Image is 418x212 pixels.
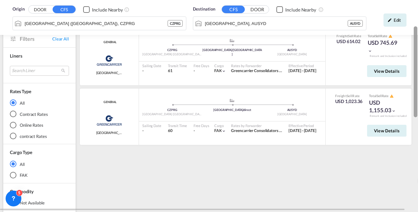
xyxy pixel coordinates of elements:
div: Total Rate [369,93,402,99]
div: 61 [168,68,187,74]
span: Origin [12,6,24,13]
button: CFS [53,6,76,13]
div: 60 [168,128,187,134]
div: - [194,68,195,74]
span: FAK [214,68,222,73]
img: Greencarrier Consolidators [95,112,124,129]
div: [GEOGRAPHIC_DATA] [262,52,322,57]
span: Sell [377,94,382,98]
div: - [194,128,195,134]
span: Commodity [10,189,34,194]
div: Include Nearby [285,7,316,13]
input: Search by Port [25,18,168,28]
div: Rates Type [10,88,31,95]
div: Rates by Forwarder [231,123,282,128]
md-icon: Unchecked: Ignores neighbouring ports when fetching rates.Checked : Includes neighbouring ports w... [318,7,324,12]
md-icon: icon-chevron-down [221,129,226,133]
div: Contract / Rate Agreement / Tariff / Spot Pricing Reference Number: GENERAL [102,40,117,44]
div: Total Rate [368,34,401,39]
div: [GEOGRAPHIC_DATA] [262,112,322,117]
div: CZPRG [168,20,183,27]
span: Hamburg/Singapore [96,70,123,75]
input: Search by Port [205,18,348,28]
button: DOOR [246,6,269,13]
div: AUSYD [262,48,322,52]
div: [GEOGRAPHIC_DATA] ([GEOGRAPHIC_DATA]) [142,52,202,57]
div: - [142,128,161,134]
div: Freight Rate [337,34,361,38]
div: USD 745.69 [368,39,401,55]
div: Freight Rate [335,93,363,98]
md-radio-button: FAK [10,172,69,178]
div: icon-pencilEdit [383,13,406,27]
div: Cargo Type [10,149,32,156]
span: Greencarrier Consolidators ([GEOGRAPHIC_DATA]) [231,128,322,133]
span: [DATE] - [DATE] [289,68,316,73]
md-checkbox: Checkbox No Ink [276,6,316,13]
div: [GEOGRAPHIC_DATA]/direct [202,108,262,112]
div: AUSYD [262,108,322,112]
div: Effective Period [289,63,316,68]
md-icon: icon-alert [388,34,392,38]
div: Transit Time [168,63,187,68]
md-icon: Unchecked: Ignores neighbouring ports when fetching rates.Checked : Includes neighbouring ports w... [124,7,129,12]
md-checkbox: Checkbox No Ink [83,6,123,13]
md-icon: icon-chevron-down [221,69,226,73]
md-icon: icon-pencil [387,18,392,22]
button: CFS [222,6,245,13]
div: Include Nearby [92,7,123,13]
md-radio-button: Online Rates [10,122,69,128]
div: USD 1,155.03 [369,99,402,115]
div: AUSYD [348,20,363,27]
div: Sailing Date [142,123,161,128]
md-radio-button: All [10,161,69,167]
button: View Details [367,125,406,137]
span: Filters [20,35,52,42]
span: Destination [193,6,215,13]
span: [DATE] - [DATE] [289,128,316,133]
span: FAK [214,128,222,133]
span: View Details [374,68,400,74]
span: Clear All [52,36,69,42]
div: USD 614.02 [337,38,361,45]
md-icon: assets/icons/custom/ship-fill.svg [228,99,236,102]
div: Cargo [214,63,226,68]
md-radio-button: All [10,99,69,106]
span: Liners [10,53,22,59]
button: DOOR [29,6,52,13]
img: Greencarrier Consolidators [95,52,124,69]
button: icon-alert [389,93,394,98]
button: icon-alert [388,34,392,39]
div: 01 Oct 2025 - 31 Oct 2025 [289,128,316,134]
div: USD 1,023.36 [335,98,363,105]
md-icon: icon-chevron-down [391,109,396,113]
div: [GEOGRAPHIC_DATA] ([GEOGRAPHIC_DATA]) [142,112,202,117]
md-icon: icon-chevron-down [368,49,372,53]
div: Free Days [194,63,209,68]
div: Contract / Rate Agreement / Tariff / Spot Pricing Reference Number: GENERAL [102,100,117,104]
div: not available [20,200,45,206]
span: GENERAL [102,100,117,104]
div: Greencarrier Consolidators (Czech Republic) [231,68,282,74]
md-radio-button: contract Rates [10,133,69,140]
div: Sailing Date [142,63,161,68]
span: Sell [375,34,381,38]
div: [GEOGRAPHIC_DATA]/[GEOGRAPHIC_DATA] [202,48,262,56]
md-radio-button: Contract Rates [10,111,69,117]
span: Sell [347,94,352,98]
div: Rates by Forwarder [231,63,282,68]
span: Hamburg/direct [96,130,123,135]
div: Free Days [194,123,209,128]
span: Sell [348,34,354,38]
div: Effective Period [289,123,316,128]
div: CZPRG [142,48,202,52]
div: - [142,68,161,74]
div: CZPRG [142,108,202,112]
div: Greencarrier Consolidators (Czech Republic) [231,128,282,134]
span: View Details [374,128,400,133]
div: 01 Oct 2025 - 31 Oct 2025 [289,68,316,74]
md-input-container: Prague (Praha), CZPRG [13,17,186,30]
div: Cargo [214,123,226,128]
div: Transit Time [168,123,187,128]
button: View Details [367,65,406,77]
